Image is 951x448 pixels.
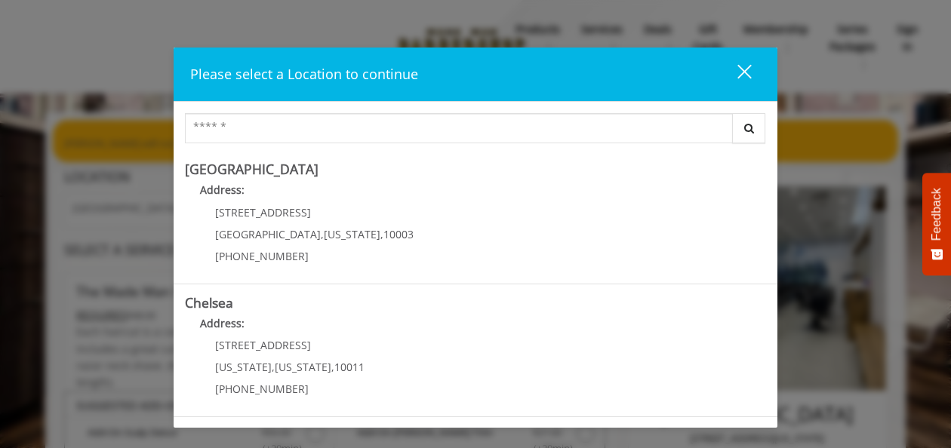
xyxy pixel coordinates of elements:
[922,173,951,275] button: Feedback - Show survey
[720,63,750,86] div: close dialog
[275,360,331,374] span: [US_STATE]
[215,360,272,374] span: [US_STATE]
[200,183,245,197] b: Address:
[215,205,311,219] span: [STREET_ADDRESS]
[930,188,943,241] span: Feedback
[190,65,418,83] span: Please select a Location to continue
[334,360,365,374] span: 10011
[215,249,309,263] span: [PHONE_NUMBER]
[185,293,233,311] b: Chelsea
[200,316,245,330] b: Address:
[380,227,383,241] span: ,
[215,227,321,241] span: [GEOGRAPHIC_DATA]
[185,113,766,151] div: Center Select
[383,227,414,241] span: 10003
[331,360,334,374] span: ,
[185,160,319,178] b: [GEOGRAPHIC_DATA]
[324,227,380,241] span: [US_STATE]
[185,113,733,143] input: Search Center
[215,338,311,352] span: [STREET_ADDRESS]
[740,123,758,133] i: Search button
[709,59,761,90] button: close dialog
[272,360,275,374] span: ,
[321,227,324,241] span: ,
[215,382,309,396] span: [PHONE_NUMBER]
